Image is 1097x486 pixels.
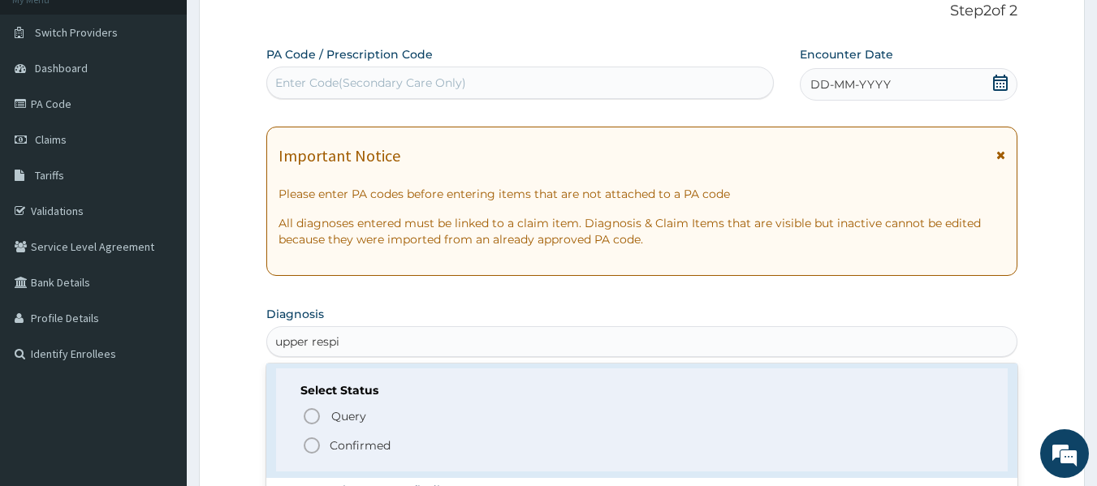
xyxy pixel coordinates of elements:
[30,81,66,122] img: d_794563401_company_1708531726252_794563401
[300,385,984,397] h6: Select Status
[279,147,400,165] h1: Important Notice
[8,318,309,375] textarea: Type your message and hit 'Enter'
[94,142,224,306] span: We're online!
[266,46,433,62] label: PA Code / Prescription Code
[810,76,891,92] span: DD-MM-YYYY
[275,75,466,91] div: Enter Code(Secondary Care Only)
[35,168,64,183] span: Tariffs
[279,215,1006,247] p: All diagnoses entered must be linked to a claim item. Diagnosis & Claim Items that are visible bu...
[266,8,305,47] div: Minimize live chat window
[84,91,273,112] div: Chat with us now
[800,46,893,62] label: Encounter Date
[302,436,322,455] i: status option filled
[35,25,118,40] span: Switch Providers
[302,406,322,426] i: status option query
[266,306,324,322] label: Diagnosis
[330,437,391,454] p: Confirmed
[331,408,366,424] span: Query
[35,132,67,147] span: Claims
[266,2,1018,20] p: Step 2 of 2
[35,61,88,75] span: Dashboard
[279,186,1006,202] p: Please enter PA codes before entering items that are not attached to a PA code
